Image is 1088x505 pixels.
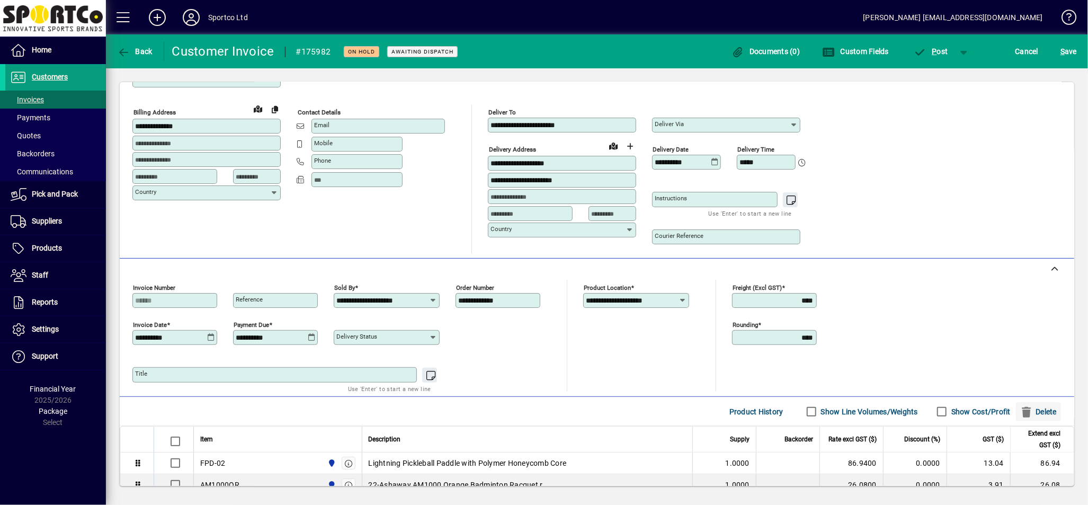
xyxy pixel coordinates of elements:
button: Save [1058,42,1080,61]
mat-label: Invoice number [133,284,175,291]
div: Customer Invoice [172,43,274,60]
td: 26.08 [1010,474,1074,496]
span: Backorder [784,433,813,445]
mat-label: Instructions [655,194,687,202]
span: Invoices [11,95,44,104]
mat-label: Deliver via [655,120,684,128]
span: Suppliers [32,217,62,225]
mat-label: Country [491,225,512,233]
label: Show Line Volumes/Weights [819,406,918,417]
span: P [932,47,937,56]
a: Suppliers [5,208,106,235]
a: Communications [5,163,106,181]
span: Description [369,433,401,445]
span: Sportco Ltd Warehouse [325,479,337,491]
div: [PERSON_NAME] [EMAIL_ADDRESS][DOMAIN_NAME] [863,9,1043,26]
a: View on map [249,100,266,117]
a: Support [5,343,106,370]
span: ost [914,47,948,56]
a: Invoices [5,91,106,109]
mat-label: Invoice date [133,321,167,329]
a: Pick and Pack [5,181,106,208]
mat-label: Country [135,188,156,196]
span: Back [117,47,153,56]
span: On hold [348,48,375,55]
span: Item [200,433,213,445]
span: Financial Year [30,385,76,393]
app-page-header-button: Back [106,42,164,61]
mat-label: Courier Reference [655,232,703,240]
span: S [1060,47,1065,56]
div: FPD-02 [200,458,226,468]
button: Copy to Delivery address [266,101,283,118]
mat-label: Deliver To [488,109,516,116]
div: #175982 [296,43,331,60]
a: Reports [5,289,106,316]
button: Add [140,8,174,27]
span: 22-Ashaway AM1000 Orange Badminton Racquet r [369,480,543,490]
mat-hint: Use 'Enter' to start a new line [709,207,792,219]
button: Choose address [622,138,639,155]
label: Show Cost/Profit [949,406,1011,417]
a: View on map [605,137,622,154]
div: AM1000OR [200,480,239,490]
span: Rate excl GST ($) [828,433,877,445]
span: Discount (%) [904,433,940,445]
mat-label: Delivery date [653,146,689,153]
span: Quotes [11,131,41,140]
span: Products [32,244,62,252]
button: Delete [1016,402,1061,421]
a: Home [5,37,106,64]
mat-label: Sold by [334,284,355,291]
td: 3.91 [947,474,1010,496]
button: Documents (0) [729,42,803,61]
span: Settings [32,325,59,333]
span: 1.0000 [726,480,750,490]
a: Products [5,235,106,262]
a: Payments [5,109,106,127]
a: Quotes [5,127,106,145]
span: GST ($) [983,433,1004,445]
mat-label: Payment due [234,321,269,329]
a: Staff [5,262,106,289]
span: 1.0000 [726,458,750,468]
span: Customers [32,73,68,81]
span: Reports [32,298,58,306]
mat-hint: Use 'Enter' to start a new line [348,383,431,395]
span: Custom Fields [822,47,889,56]
span: Extend excl GST ($) [1017,428,1060,451]
mat-label: Delivery time [737,146,774,153]
a: Settings [5,316,106,343]
button: Profile [174,8,208,27]
span: Backorders [11,149,55,158]
span: Supply [730,433,750,445]
span: Home [32,46,51,54]
button: Cancel [1013,42,1041,61]
span: Product History [729,403,783,420]
app-page-header-button: Delete selection [1016,402,1066,421]
mat-label: Mobile [314,139,333,147]
span: Communications [11,167,73,176]
span: Sportco Ltd Warehouse [325,457,337,469]
div: 26.0800 [826,480,877,490]
span: Staff [32,271,48,279]
mat-label: Email [314,121,329,129]
mat-label: Reference [236,296,263,303]
div: Sportco Ltd [208,9,248,26]
td: 13.04 [947,453,1010,474]
mat-label: Rounding [733,321,758,329]
span: Awaiting Dispatch [391,48,453,55]
span: Payments [11,113,50,122]
span: Package [39,407,67,415]
mat-label: Freight (excl GST) [733,284,782,291]
button: Product History [725,402,788,421]
mat-label: Order number [456,284,494,291]
a: Knowledge Base [1054,2,1075,37]
td: 0.0000 [883,453,947,474]
button: Custom Fields [819,42,891,61]
mat-label: Title [135,370,147,377]
td: 0.0000 [883,474,947,496]
span: Documents (0) [732,47,800,56]
mat-label: Product location [584,284,631,291]
button: Back [114,42,155,61]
